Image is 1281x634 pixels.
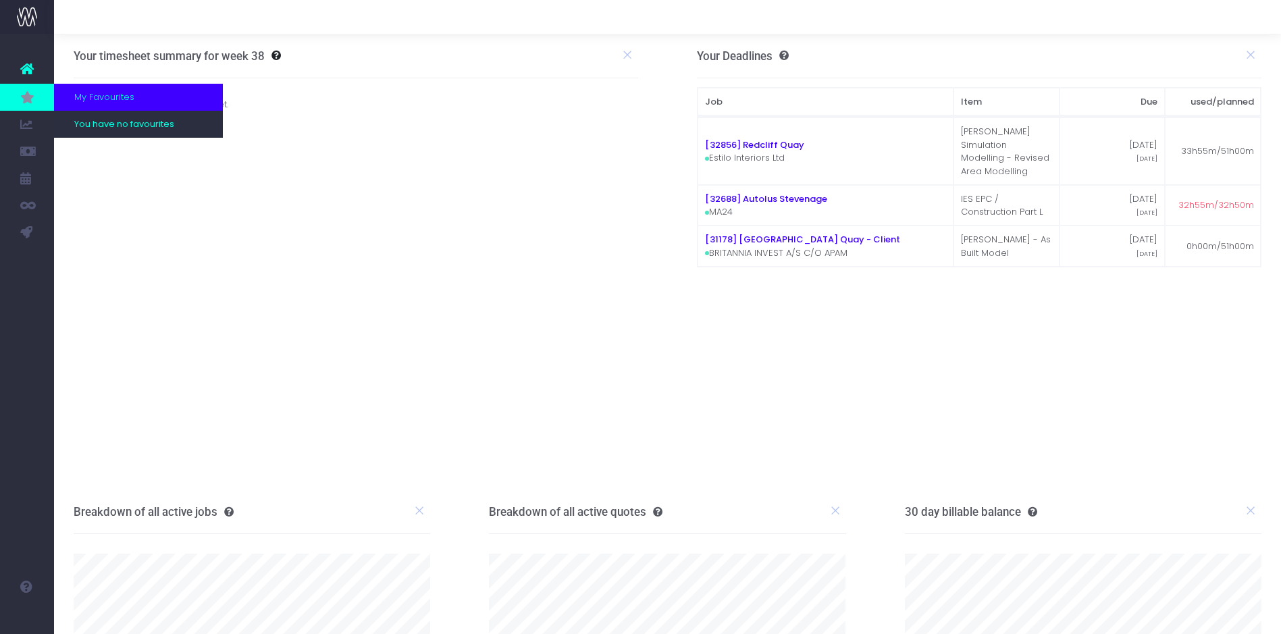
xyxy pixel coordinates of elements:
h3: Breakdown of all active jobs [74,505,234,519]
span: 0h00m/51h00m [1186,240,1254,253]
span: [DATE] [1136,154,1157,163]
td: [DATE] [1060,117,1165,185]
td: [PERSON_NAME] Simulation Modelling - Revised Area Modelling [953,117,1060,185]
th: used/planned: activate to sort column ascending [1165,88,1261,116]
td: BRITANNIA INVEST A/S C/O APAM [698,226,953,267]
a: [31178] [GEOGRAPHIC_DATA] Quay - Client [705,233,900,246]
a: [32688] Autolus Stevenage [705,192,827,205]
th: Job: activate to sort column ascending [698,88,953,116]
span: 33h55m/51h00m [1181,144,1254,158]
td: Estilo Interiors Ltd [698,117,953,185]
h3: Your Deadlines [697,49,789,63]
th: Item: activate to sort column ascending [953,88,1060,116]
td: [PERSON_NAME] - As Built Model [953,226,1060,267]
h3: Breakdown of all active quotes [489,505,662,519]
td: [DATE] [1060,226,1165,267]
th: Due: activate to sort column ascending [1060,88,1165,116]
span: 32h55m/32h50m [1178,199,1254,212]
img: images/default_profile_image.png [17,607,37,627]
td: [DATE] [1060,185,1165,226]
span: [DATE] [1136,208,1157,217]
h3: Your timesheet summary for week 38 [74,49,265,63]
h3: 30 day billable balance [905,505,1037,519]
a: [32856] Redcliff Quay [705,138,804,151]
td: MA24 [698,185,953,226]
span: My Favourites [74,90,134,104]
div: No records found for this week yet. [63,98,648,111]
td: IES EPC / Construction Part L [953,185,1060,226]
span: [DATE] [1136,249,1157,259]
